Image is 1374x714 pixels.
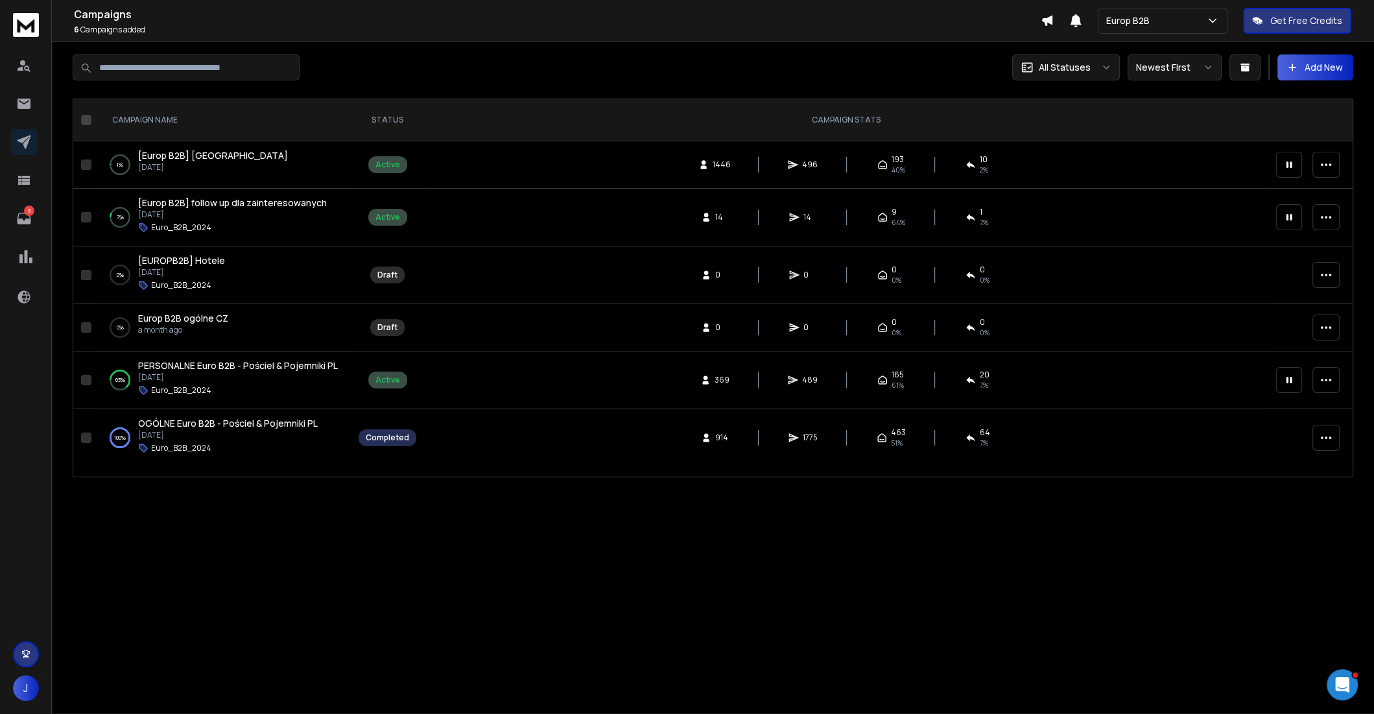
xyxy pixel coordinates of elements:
[803,212,816,222] span: 14
[138,417,318,429] span: OGÓLNE Euro B2B - Pościel & Pojemniki PL
[1327,669,1358,700] iframe: Intercom live chat
[892,265,897,275] span: 0
[117,268,124,281] p: 0 %
[980,327,989,338] span: 0%
[138,196,327,209] span: [Europ B2B] follow up dla zainteresowanych
[74,6,1041,22] h1: Campaigns
[351,99,424,141] th: STATUS
[375,212,400,222] div: Active
[803,433,818,443] span: 1775
[11,206,37,232] a: 3
[713,160,731,170] span: 1446
[715,375,729,385] span: 369
[138,417,318,430] a: OGÓLNE Euro B2B - Pościel & Pojemniki PL
[375,160,400,170] div: Active
[980,154,988,165] span: 10
[97,409,351,467] td: 100%OGÓLNE Euro B2B - Pościel & Pojemniki PL[DATE]Euro_B2B_2024
[1039,61,1091,74] p: All Statuses
[97,304,351,351] td: 0%Europ B2B ogólne CZa month ago
[138,209,327,220] p: [DATE]
[715,433,728,443] span: 914
[802,375,818,385] span: 489
[980,217,988,228] span: 7 %
[1270,14,1342,27] p: Get Free Credits
[138,312,228,325] a: Europ B2B ogólne CZ
[892,275,901,285] span: 0%
[377,270,397,280] div: Draft
[1106,14,1155,27] p: Europ B2B
[138,372,338,383] p: [DATE]
[715,212,728,222] span: 14
[114,431,126,444] p: 100 %
[97,351,351,409] td: 63%PERSONALNE Euro B2B - Pościel & Pojemniki PL[DATE]Euro_B2B_2024
[375,375,400,385] div: Active
[891,427,906,438] span: 463
[802,160,818,170] span: 496
[892,317,897,327] span: 0
[1128,54,1222,80] button: Newest First
[892,217,905,228] span: 64 %
[892,207,897,217] span: 9
[117,211,124,224] p: 7 %
[151,385,211,396] p: Euro_B2B_2024
[980,370,989,380] span: 20
[138,254,225,267] a: [EUROPB2B] Hotele
[13,13,39,37] img: logo
[74,25,1041,35] p: Campaigns added
[138,149,288,162] a: [Europ B2B] [GEOGRAPHIC_DATA]
[97,141,351,189] td: 1%[Europ B2B] [GEOGRAPHIC_DATA][DATE]
[138,325,228,335] p: a month ago
[377,322,397,333] div: Draft
[138,359,338,372] a: PERSONALNE Euro B2B - Pościel & Pojemniki PL
[138,196,327,209] a: [Europ B2B] follow up dla zainteresowanych
[891,438,903,448] span: 51 %
[980,165,988,175] span: 2 %
[892,380,904,390] span: 61 %
[151,443,211,453] p: Euro_B2B_2024
[97,246,351,304] td: 0%[EUROPB2B] Hotele[DATE]Euro_B2B_2024
[366,433,409,443] div: Completed
[138,267,225,278] p: [DATE]
[980,380,988,390] span: 7 %
[892,165,905,175] span: 40 %
[715,322,728,333] span: 0
[1243,8,1351,34] button: Get Free Credits
[892,154,904,165] span: 193
[74,24,79,35] span: 6
[13,675,39,701] button: J
[138,312,228,324] span: Europ B2B ogólne CZ
[980,265,985,275] span: 0
[715,270,728,280] span: 0
[980,275,989,285] span: 0%
[424,99,1268,141] th: CAMPAIGN STATS
[115,374,125,387] p: 63 %
[803,322,816,333] span: 0
[151,280,211,291] p: Euro_B2B_2024
[980,317,985,327] span: 0
[117,321,124,334] p: 0 %
[803,270,816,280] span: 0
[892,370,904,380] span: 165
[980,207,982,217] span: 1
[1277,54,1353,80] button: Add New
[117,158,123,171] p: 1 %
[24,206,34,216] p: 3
[138,430,318,440] p: [DATE]
[151,222,211,233] p: Euro_B2B_2024
[97,189,351,246] td: 7%[Europ B2B] follow up dla zainteresowanych[DATE]Euro_B2B_2024
[980,438,988,448] span: 7 %
[97,99,351,141] th: CAMPAIGN NAME
[892,327,901,338] span: 0%
[138,162,288,173] p: [DATE]
[980,427,990,438] span: 64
